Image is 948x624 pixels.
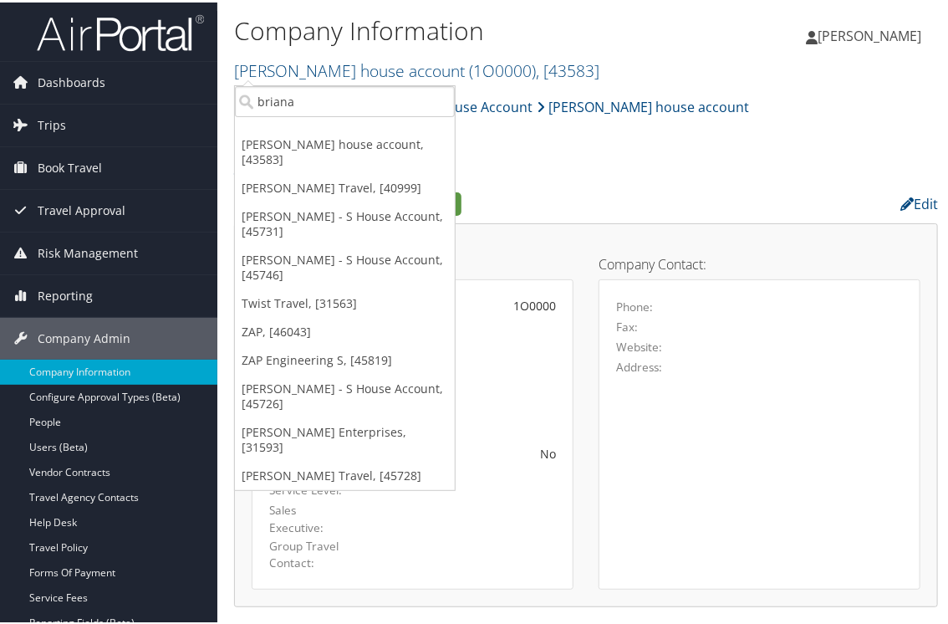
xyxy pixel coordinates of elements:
[234,11,703,46] h1: Company Information
[599,255,920,269] h4: Company Contact:
[373,442,556,460] div: No
[469,57,536,79] span: ( 1O0000 )
[235,372,455,416] a: [PERSON_NAME] - S House Account, [45726]
[616,336,662,353] label: Website:
[235,243,455,287] a: [PERSON_NAME] - S House Account, [45746]
[235,416,455,459] a: [PERSON_NAME] Enterprises, [31593]
[38,145,102,187] span: Book Travel
[818,24,921,43] span: [PERSON_NAME]
[616,296,653,313] label: Phone:
[536,57,599,79] span: , [ 43583 ]
[269,535,348,570] label: Group Travel Contact:
[37,11,204,50] img: airportal-logo.png
[373,294,556,312] div: 1O0000
[269,499,348,534] label: Sales Executive:
[38,230,138,272] span: Risk Management
[38,315,130,357] span: Company Admin
[235,128,455,171] a: [PERSON_NAME] house account, [43583]
[38,59,105,101] span: Dashboards
[616,356,662,373] label: Address:
[235,171,455,200] a: [PERSON_NAME] Travel, [40999]
[234,187,695,215] h2: Company Profile:
[234,57,599,79] a: [PERSON_NAME] house account
[235,287,455,315] a: Twist Travel, [31563]
[235,344,455,372] a: ZAP Engineering S, [45819]
[537,88,749,121] a: [PERSON_NAME] house account
[235,84,455,115] input: Search Accounts
[806,8,938,59] a: [PERSON_NAME]
[235,200,455,243] a: [PERSON_NAME] - S House Account, [45731]
[900,192,938,211] a: Edit
[235,459,455,488] a: [PERSON_NAME] Travel, [45728]
[235,315,455,344] a: ZAP, [46043]
[616,316,638,333] label: Fax:
[38,273,93,315] span: Reporting
[38,187,125,229] span: Travel Approval
[38,102,66,144] span: Trips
